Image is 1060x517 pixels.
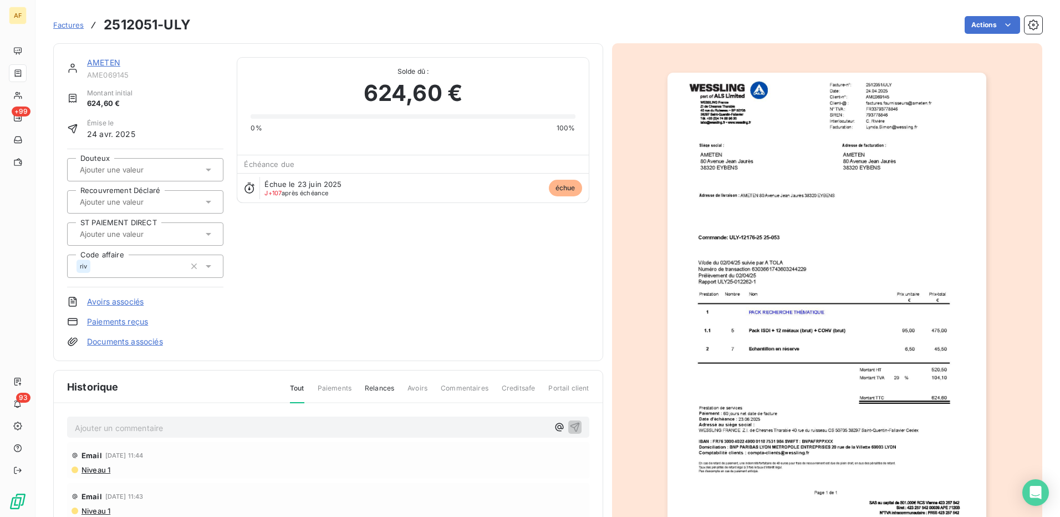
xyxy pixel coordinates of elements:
[53,21,84,29] span: Factures
[87,58,120,67] a: AMETEN
[407,383,427,402] span: Avoirs
[16,393,30,403] span: 93
[549,180,582,196] span: échue
[87,336,163,347] a: Documents associés
[87,316,148,327] a: Paiements reçus
[53,19,84,31] a: Factures
[502,383,536,402] span: Creditsafe
[548,383,589,402] span: Portail client
[9,7,27,24] div: AF
[87,70,223,79] span: AME069145
[105,493,144,500] span: [DATE] 11:43
[1022,479,1049,506] div: Open Intercom Messenger
[364,77,462,110] span: 624,60 €
[12,107,30,116] span: +99
[244,160,294,169] span: Échéance due
[80,506,110,515] span: Niveau 1
[557,123,575,133] span: 100%
[87,296,144,307] a: Avoirs associés
[9,493,27,510] img: Logo LeanPay
[441,383,488,402] span: Commentaires
[79,229,190,239] input: Ajouter une valeur
[318,383,351,402] span: Paiements
[264,189,282,197] span: J+107
[105,452,144,459] span: [DATE] 11:44
[87,128,135,140] span: 24 avr. 2025
[87,88,132,98] span: Montant initial
[264,190,328,196] span: après échéance
[965,16,1020,34] button: Actions
[251,123,262,133] span: 0%
[365,383,394,402] span: Relances
[87,118,135,128] span: Émise le
[81,492,102,501] span: Email
[80,465,110,474] span: Niveau 1
[79,165,190,175] input: Ajouter une valeur
[67,379,119,394] span: Historique
[264,180,342,189] span: Échue le 23 juin 2025
[80,263,87,270] span: riv
[251,67,575,77] span: Solde dû :
[87,98,132,109] span: 624,60 €
[104,15,191,35] h3: 2512051-ULY
[290,383,304,403] span: Tout
[81,451,102,460] span: Email
[79,197,190,207] input: Ajouter une valeur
